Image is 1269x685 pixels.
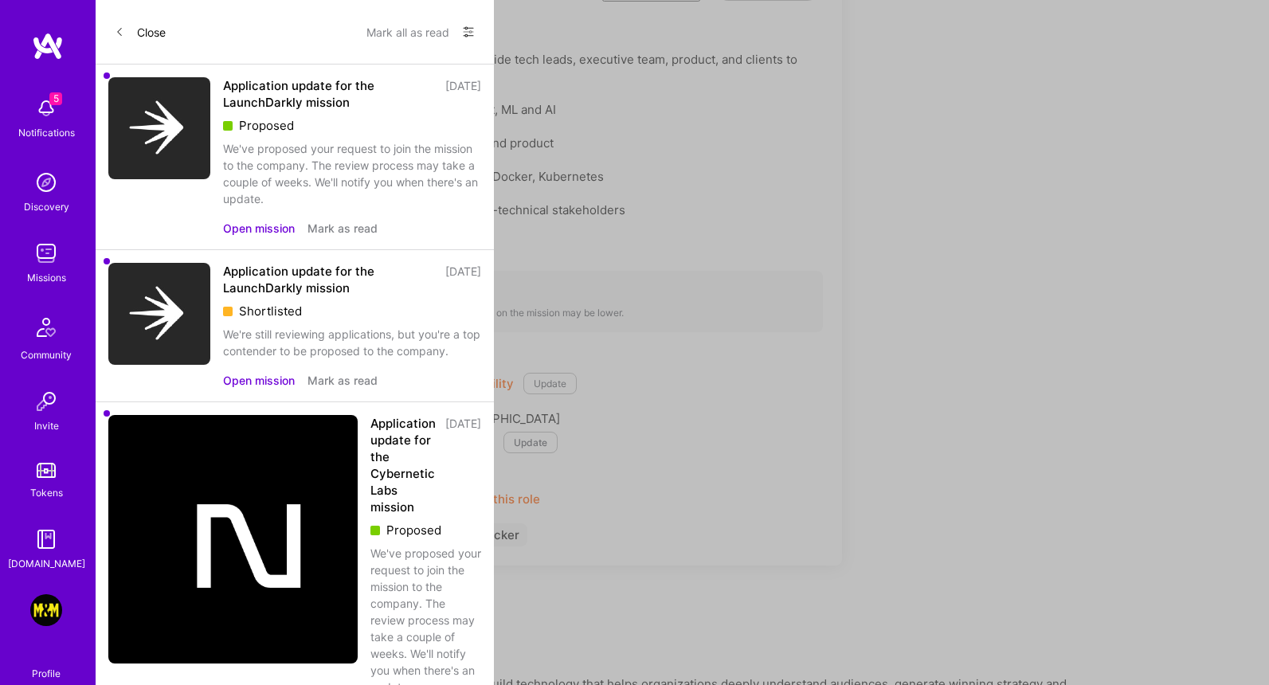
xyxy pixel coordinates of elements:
[21,346,72,363] div: Community
[27,269,66,286] div: Missions
[370,415,436,515] div: Application update for the Cybernetic Labs mission
[445,415,481,515] div: [DATE]
[34,417,59,434] div: Invite
[30,594,62,626] img: Morgan & Morgan: Client Portal Tech Lead
[32,665,61,680] div: Profile
[223,140,481,207] div: We've proposed your request to join the mission to the company. The review process may take a cou...
[223,117,481,134] div: Proposed
[307,372,378,389] button: Mark as read
[30,484,63,501] div: Tokens
[26,594,66,626] a: Morgan & Morgan: Client Portal Tech Lead
[445,263,481,296] div: [DATE]
[108,415,358,663] img: Company Logo
[307,220,378,237] button: Mark as read
[223,303,481,319] div: Shortlisted
[115,19,166,45] button: Close
[30,92,62,124] img: bell
[223,220,295,237] button: Open mission
[223,263,436,296] div: Application update for the LaunchDarkly mission
[108,263,210,365] img: Company Logo
[370,522,481,538] div: Proposed
[8,555,85,572] div: [DOMAIN_NAME]
[30,166,62,198] img: discovery
[223,326,481,359] div: We're still reviewing applications, but you're a top contender to be proposed to the company.
[108,77,210,179] img: Company Logo
[32,32,64,61] img: logo
[30,523,62,555] img: guide book
[24,198,69,215] div: Discovery
[223,372,295,389] button: Open mission
[18,124,75,141] div: Notifications
[49,92,62,105] span: 5
[366,19,449,45] button: Mark all as read
[26,648,66,680] a: Profile
[30,386,62,417] img: Invite
[27,308,65,346] img: Community
[30,237,62,269] img: teamwork
[223,77,436,111] div: Application update for the LaunchDarkly mission
[37,463,56,478] img: tokens
[445,77,481,111] div: [DATE]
